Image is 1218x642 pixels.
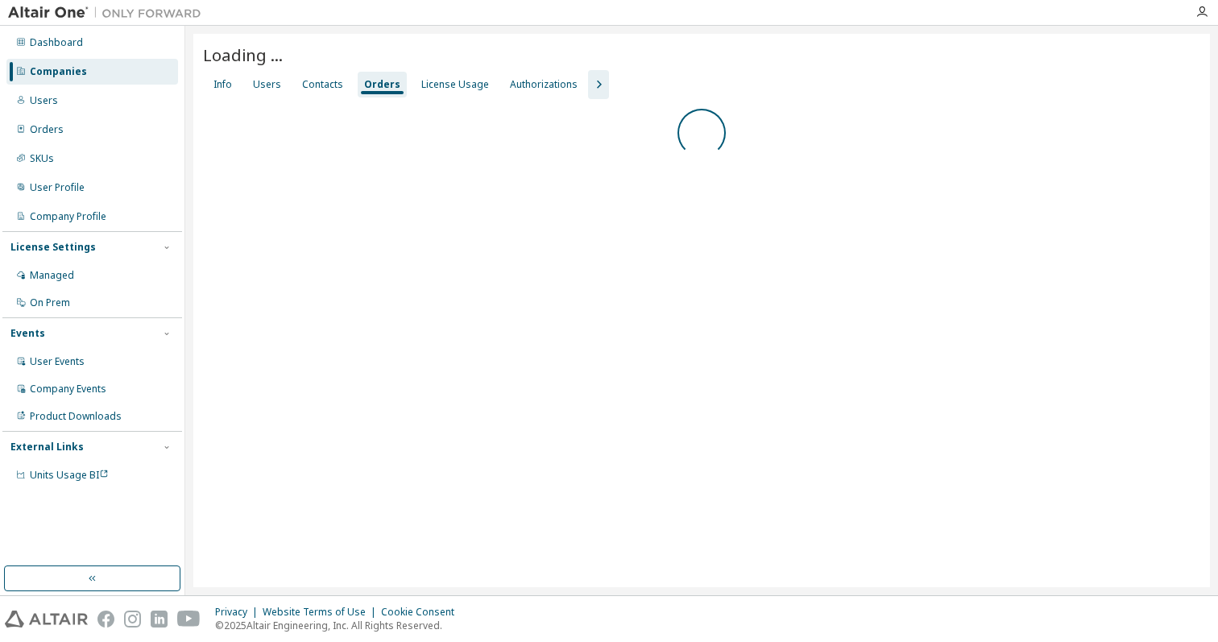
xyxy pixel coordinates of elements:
[381,606,464,619] div: Cookie Consent
[30,65,87,78] div: Companies
[97,611,114,628] img: facebook.svg
[30,36,83,49] div: Dashboard
[30,210,106,223] div: Company Profile
[30,123,64,136] div: Orders
[124,611,141,628] img: instagram.svg
[30,383,106,396] div: Company Events
[263,606,381,619] div: Website Terms of Use
[213,78,232,91] div: Info
[30,410,122,423] div: Product Downloads
[364,78,400,91] div: Orders
[30,296,70,309] div: On Prem
[30,355,85,368] div: User Events
[30,269,74,282] div: Managed
[177,611,201,628] img: youtube.svg
[253,78,281,91] div: Users
[5,611,88,628] img: altair_logo.svg
[30,152,54,165] div: SKUs
[421,78,489,91] div: License Usage
[8,5,209,21] img: Altair One
[151,611,168,628] img: linkedin.svg
[10,327,45,340] div: Events
[30,181,85,194] div: User Profile
[10,241,96,254] div: License Settings
[302,78,343,91] div: Contacts
[510,78,578,91] div: Authorizations
[30,94,58,107] div: Users
[30,468,109,482] span: Units Usage BI
[203,43,283,66] span: Loading ...
[215,606,263,619] div: Privacy
[215,619,464,632] p: © 2025 Altair Engineering, Inc. All Rights Reserved.
[10,441,84,454] div: External Links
